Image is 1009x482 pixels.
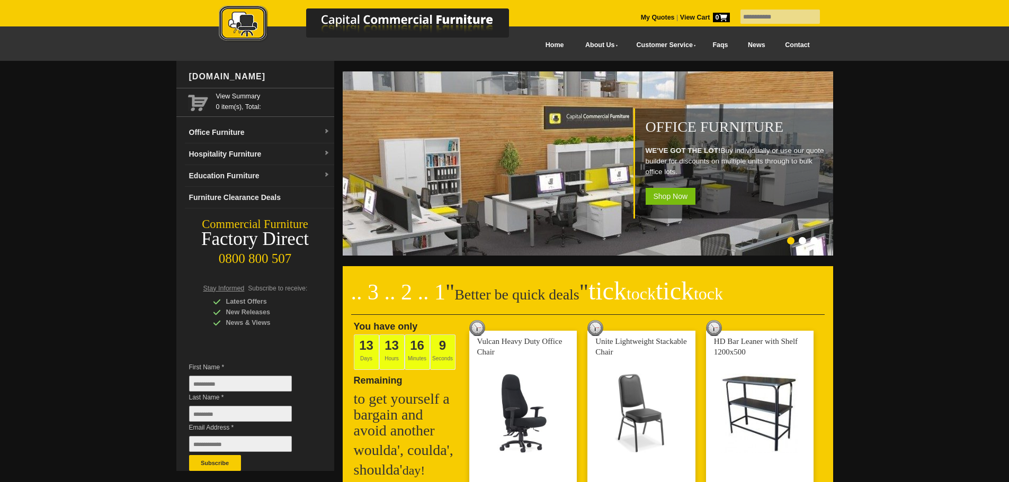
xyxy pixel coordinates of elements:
img: tick tock deal clock [587,320,603,336]
li: Page dot 2 [799,237,806,244]
a: View Summary [216,91,330,102]
span: First Name * [189,362,308,372]
h2: shoulda' [354,462,460,478]
div: 0800 800 507 [176,246,334,266]
div: New Releases [213,307,314,317]
span: tock [694,284,723,303]
a: Education Furnituredropdown [185,165,334,187]
span: Email Address * [189,422,308,433]
a: Office Furniture WE'VE GOT THE LOT!Buy individually or use our quote builder for discounts on mul... [343,250,835,257]
span: tock [627,284,656,303]
span: Seconds [430,334,456,370]
div: [DOMAIN_NAME] [185,61,334,93]
span: 9 [439,338,446,352]
img: dropdown [324,172,330,178]
span: day! [403,463,425,477]
img: dropdown [324,150,330,157]
span: You have only [354,321,418,332]
a: Faqs [703,33,738,57]
a: Hospitality Furnituredropdown [185,143,334,165]
span: Subscribe to receive: [248,285,307,292]
span: 0 [713,13,730,22]
strong: View Cart [680,14,730,21]
li: Page dot 1 [787,237,794,244]
span: " [579,280,723,304]
span: 16 [410,338,424,352]
a: My Quotes [641,14,675,21]
div: Commercial Furniture [176,217,334,232]
span: Remaining [354,371,403,386]
h2: to get yourself a bargain and avoid another [354,391,460,439]
li: Page dot 3 [810,237,818,244]
h2: woulda', coulda', [354,442,460,458]
p: Buy individually or use our quote builder for discounts on multiple units through to bulk office ... [646,145,828,177]
a: News [738,33,775,57]
span: tick tick [588,277,723,305]
span: Shop Now [646,188,696,205]
span: 13 [359,338,373,352]
a: View Cart0 [678,14,729,21]
h1: Office Furniture [646,119,828,135]
span: Stay Informed [203,285,245,292]
strong: WE'VE GOT THE LOT! [646,147,721,154]
img: Capital Commercial Furniture Logo [190,5,560,44]
a: Office Furnituredropdown [185,122,334,143]
span: 0 item(s), Total: [216,91,330,111]
img: dropdown [324,129,330,135]
input: Email Address * [189,436,292,452]
a: About Us [574,33,624,57]
img: Office Furniture [343,71,835,256]
span: 13 [385,338,399,352]
a: Capital Commercial Furniture Logo [190,5,560,47]
div: News & Views [213,317,314,328]
span: Last Name * [189,392,308,403]
span: .. 3 .. 2 .. 1 [351,280,446,304]
a: Customer Service [624,33,702,57]
input: Last Name * [189,406,292,422]
a: Contact [775,33,819,57]
div: Factory Direct [176,232,334,247]
img: tick tock deal clock [706,320,722,336]
a: Furniture Clearance Deals [185,187,334,208]
span: Hours [379,334,405,370]
h2: Better be quick deals [351,283,825,315]
span: Days [354,334,379,370]
img: tick tock deal clock [469,320,485,336]
span: Minutes [405,334,430,370]
input: First Name * [189,376,292,392]
button: Subscribe [189,455,241,471]
div: Latest Offers [213,296,314,307]
span: " [445,280,454,304]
